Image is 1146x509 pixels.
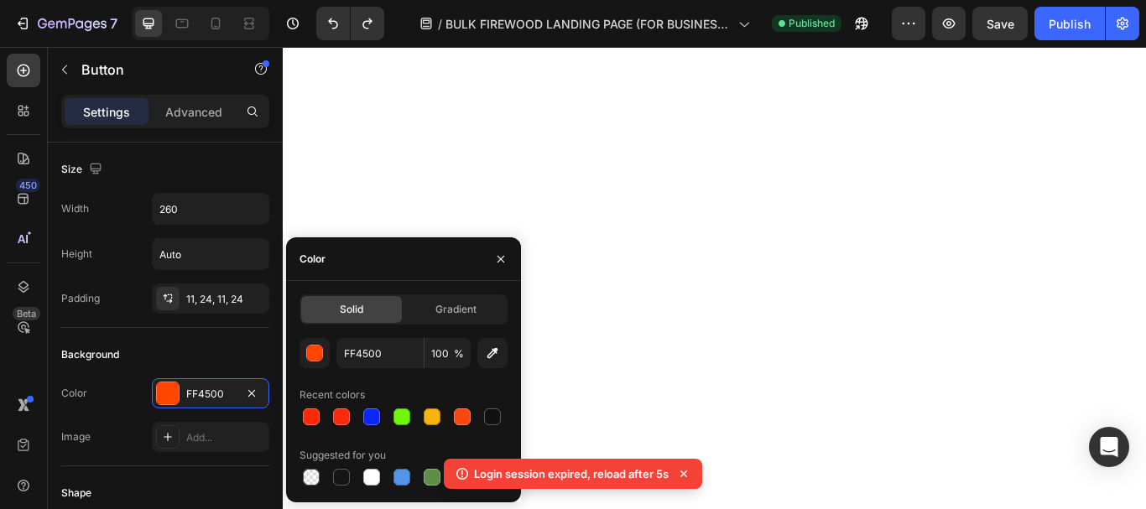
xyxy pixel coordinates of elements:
[283,47,1146,509] iframe: Design area
[1034,7,1105,40] button: Publish
[972,7,1028,40] button: Save
[81,60,224,80] p: Button
[454,346,464,361] span: %
[474,465,669,482] p: Login session expired, reload after 5s
[445,15,732,33] span: BULK FIREWOOD LANDING PAGE (FOR BUSINESSES)
[153,194,268,224] input: Auto
[61,347,119,362] div: Background
[153,239,268,269] input: Auto
[300,387,365,403] div: Recent colors
[13,307,40,320] div: Beta
[165,103,222,121] p: Advanced
[61,429,91,444] div: Image
[186,430,265,445] div: Add...
[1049,15,1091,33] div: Publish
[61,201,89,216] div: Width
[300,448,386,463] div: Suggested for you
[61,486,91,501] div: Shape
[438,15,442,33] span: /
[435,302,477,317] span: Gradient
[61,158,106,181] div: Size
[340,302,363,317] span: Solid
[61,291,100,306] div: Padding
[7,7,125,40] button: 7
[16,179,40,192] div: 450
[186,387,235,402] div: FF4500
[789,16,835,31] span: Published
[186,292,265,307] div: 11, 24, 11, 24
[316,7,384,40] div: Undo/Redo
[83,103,130,121] p: Settings
[61,247,92,262] div: Height
[987,17,1014,31] span: Save
[61,386,87,401] div: Color
[110,13,117,34] p: 7
[1089,427,1129,467] div: Open Intercom Messenger
[336,338,424,368] input: Eg: FFFFFF
[300,252,326,267] div: Color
